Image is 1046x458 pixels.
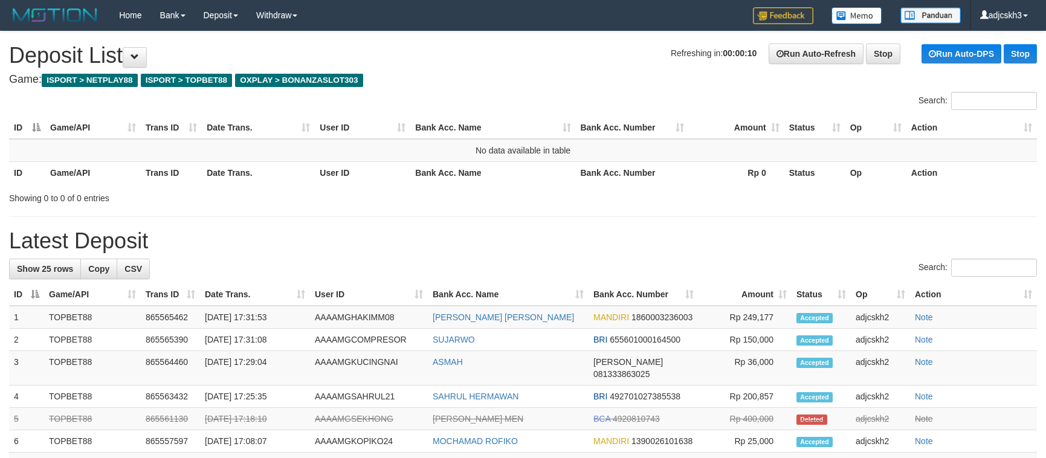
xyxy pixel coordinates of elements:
span: Copy 081333863025 to clipboard [593,369,650,379]
a: Run Auto-Refresh [769,44,864,64]
span: CSV [124,264,142,274]
th: Status [784,161,845,184]
span: BRI [593,392,607,401]
th: Status: activate to sort column ascending [792,283,851,306]
a: Show 25 rows [9,259,81,279]
a: Note [915,312,933,322]
span: Copy 655601000164500 to clipboard [610,335,680,344]
h1: Deposit List [9,44,1037,68]
td: adjcskh2 [851,329,910,351]
th: Game/API [45,161,141,184]
th: Date Trans.: activate to sort column ascending [202,117,315,139]
th: Action: activate to sort column ascending [910,283,1037,306]
a: Note [915,335,933,344]
td: 865565390 [141,329,200,351]
td: 4 [9,385,44,408]
a: Note [915,357,933,367]
span: ISPORT > TOPBET88 [141,74,232,87]
th: Status: activate to sort column ascending [784,117,845,139]
input: Search: [951,92,1037,110]
span: MANDIRI [593,436,629,446]
span: Accepted [796,358,833,368]
td: AAAAMGKOPIKO24 [310,430,428,453]
th: User ID: activate to sort column ascending [310,283,428,306]
td: adjcskh2 [851,385,910,408]
a: Run Auto-DPS [922,44,1001,63]
td: [DATE] 17:31:08 [200,329,310,351]
th: ID: activate to sort column descending [9,283,44,306]
strong: 00:00:10 [723,48,757,58]
td: AAAAMGKUCINGNAI [310,351,428,385]
td: adjcskh2 [851,430,910,453]
a: Copy [80,259,117,279]
th: Op [845,161,906,184]
th: Date Trans.: activate to sort column ascending [200,283,310,306]
th: Op: activate to sort column ascending [851,283,910,306]
td: AAAAMGCOMPRESOR [310,329,428,351]
td: TOPBET88 [44,329,141,351]
a: Stop [866,44,900,64]
div: Showing 0 to 0 of 0 entries [9,187,427,204]
span: [PERSON_NAME] [593,357,663,367]
td: [DATE] 17:18:10 [200,408,310,430]
span: OXPLAY > BONANZASLOT303 [235,74,363,87]
a: [PERSON_NAME] MEN [433,414,523,424]
span: Copy 4920810743 to clipboard [613,414,660,424]
input: Search: [951,259,1037,277]
td: 3 [9,351,44,385]
td: adjcskh2 [851,408,910,430]
td: TOPBET88 [44,306,141,329]
span: Refreshing in: [671,48,757,58]
td: 865565462 [141,306,200,329]
label: Search: [918,92,1037,110]
a: Stop [1004,44,1037,63]
span: Accepted [796,437,833,447]
td: [DATE] 17:31:53 [200,306,310,329]
a: Note [915,392,933,401]
img: Button%20Memo.svg [831,7,882,24]
td: AAAAMGHAKIMM08 [310,306,428,329]
td: TOPBET88 [44,408,141,430]
span: Accepted [796,392,833,402]
h1: Latest Deposit [9,229,1037,253]
td: adjcskh2 [851,306,910,329]
h4: Game: [9,74,1037,86]
td: 865561130 [141,408,200,430]
span: Copy [88,264,109,274]
th: Game/API: activate to sort column ascending [45,117,141,139]
th: Trans ID: activate to sort column ascending [141,283,200,306]
span: Show 25 rows [17,264,73,274]
th: Amount: activate to sort column ascending [699,283,792,306]
th: Op: activate to sort column ascending [845,117,906,139]
th: User ID [315,161,410,184]
span: ISPORT > NETPLAY88 [42,74,138,87]
a: CSV [117,259,150,279]
td: AAAAMGSAHRUL21 [310,385,428,408]
td: AAAAMGSEKHONG [310,408,428,430]
th: Bank Acc. Number: activate to sort column ascending [589,283,699,306]
td: 865564460 [141,351,200,385]
a: ASMAH [433,357,463,367]
th: Bank Acc. Name [410,161,575,184]
th: Bank Acc. Number: activate to sort column ascending [576,117,689,139]
td: [DATE] 17:29:04 [200,351,310,385]
img: MOTION_logo.png [9,6,101,24]
a: [PERSON_NAME] [PERSON_NAME] [433,312,574,322]
td: Rp 36,000 [699,351,792,385]
th: Bank Acc. Number [576,161,689,184]
th: Date Trans. [202,161,315,184]
td: Rp 249,177 [699,306,792,329]
td: No data available in table [9,139,1037,162]
th: Game/API: activate to sort column ascending [44,283,141,306]
a: Note [915,436,933,446]
td: Rp 25,000 [699,430,792,453]
th: Amount: activate to sort column ascending [689,117,784,139]
th: Bank Acc. Name: activate to sort column ascending [410,117,575,139]
span: MANDIRI [593,312,629,322]
label: Search: [918,259,1037,277]
td: 1 [9,306,44,329]
a: SUJARWO [433,335,475,344]
td: [DATE] 17:08:07 [200,430,310,453]
a: SAHRUL HERMAWAN [433,392,518,401]
td: Rp 400,000 [699,408,792,430]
